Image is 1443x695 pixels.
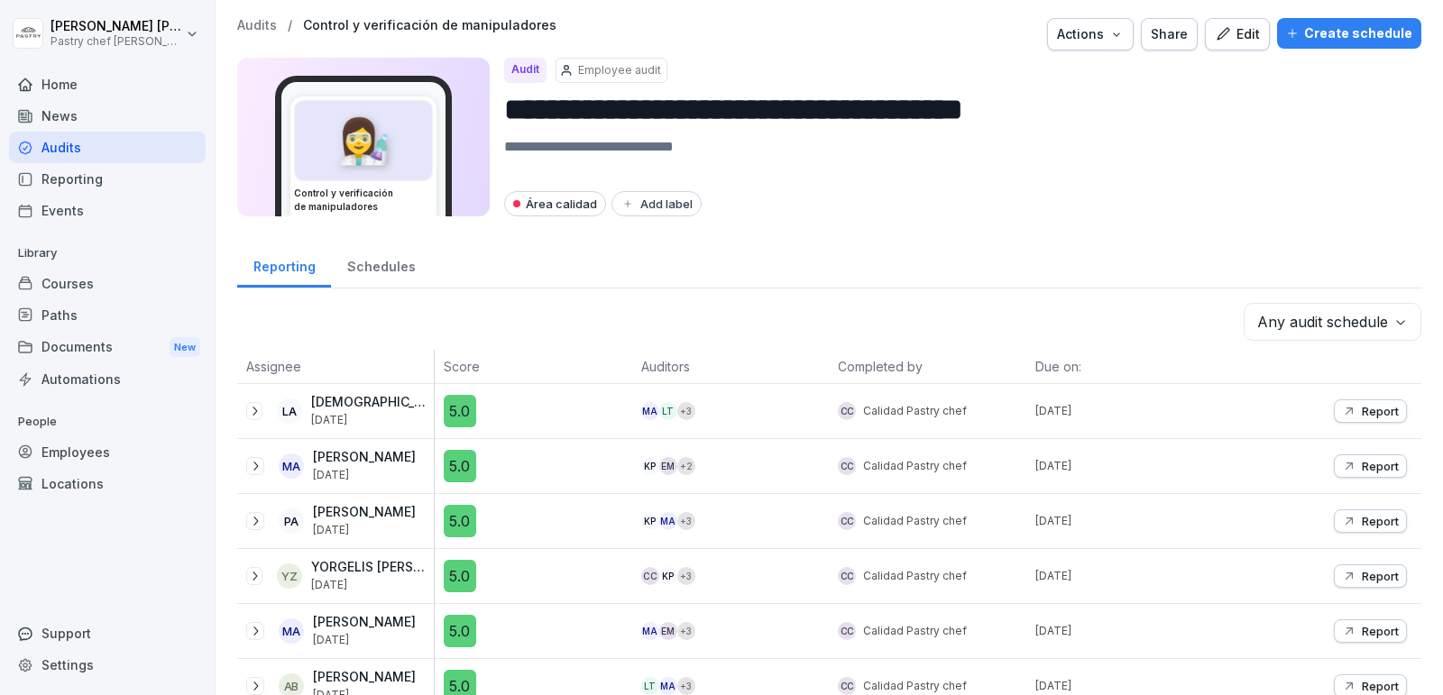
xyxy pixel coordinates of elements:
p: Calidad Pastry chef [863,568,967,584]
div: 5.0 [444,505,476,537]
p: [DATE] [311,414,430,426]
p: [PERSON_NAME] [313,615,416,630]
p: Pastry chef [PERSON_NAME] y Cocina gourmet [51,35,182,48]
div: + 2 [677,457,695,475]
button: Report [1334,509,1407,533]
div: Share [1151,24,1188,44]
a: Reporting [237,242,331,288]
p: [DATE] [1035,403,1224,419]
div: MA [279,453,304,479]
p: [PERSON_NAME] [313,505,416,520]
p: Calidad Pastry chef [863,678,967,694]
div: Cc [838,567,856,585]
p: Calidad Pastry chef [863,513,967,529]
p: YORGELIS [PERSON_NAME] [311,560,430,575]
a: Automations [9,363,206,395]
a: Audits [9,132,206,163]
p: [DATE] [313,469,416,481]
div: EM [659,457,677,475]
p: Employee audit [578,62,661,78]
div: + 3 [677,677,695,695]
div: Cc [838,622,856,640]
a: Home [9,69,206,100]
th: Auditors [632,350,830,384]
p: [DATE] [1035,678,1224,694]
div: LT [659,402,677,420]
a: Schedules [331,242,431,288]
p: [DATE] [313,634,416,646]
th: Due on: [1026,350,1224,384]
div: KP [659,567,677,585]
a: Settings [9,649,206,681]
p: Library [9,239,206,268]
p: Calidad Pastry chef [863,623,967,639]
a: News [9,100,206,132]
div: + 3 [677,622,695,640]
button: Report [1334,454,1407,478]
div: YZ [277,563,302,589]
div: Support [9,617,206,649]
p: [DEMOGRAPHIC_DATA][PERSON_NAME] [311,395,430,410]
div: LT [641,677,659,695]
a: Reporting [9,163,206,195]
a: Locations [9,468,206,499]
div: LA [277,398,302,424]
div: Audit [504,58,547,83]
p: [DATE] [1035,458,1224,474]
div: MA [641,402,659,420]
p: [DATE] [1035,568,1224,584]
div: Cc [838,512,856,530]
p: Report [1362,404,1399,418]
div: EM [659,622,677,640]
a: Paths [9,299,206,331]
button: Actions [1047,18,1134,50]
p: Report [1362,514,1399,528]
div: New [170,337,200,358]
button: Report [1334,399,1407,423]
div: KP [641,512,659,530]
p: [DATE] [1035,623,1224,639]
div: Cc [838,402,856,420]
div: MA [279,618,304,644]
button: Edit [1205,18,1270,50]
div: MA [659,677,677,695]
button: Add label [611,191,702,216]
button: Report [1334,619,1407,643]
a: DocumentsNew [9,331,206,364]
p: [DATE] [311,579,430,591]
a: Control y verificación de manipuladores [303,18,556,33]
p: Report [1362,679,1399,693]
div: Cc [838,677,856,695]
p: Report [1362,624,1399,638]
div: 5.0 [444,615,476,647]
a: Events [9,195,206,226]
p: People [9,407,206,436]
button: Create schedule [1277,18,1421,49]
div: + 3 [677,402,695,420]
div: Cc [641,567,659,585]
a: Employees [9,436,206,468]
p: Score [444,357,623,376]
p: [DATE] [313,524,416,536]
p: Report [1362,459,1399,473]
h3: Control y verificación de manipuladores [294,187,433,214]
p: [PERSON_NAME] [313,670,416,685]
div: Edit [1215,24,1260,44]
p: Assignee [246,357,425,376]
p: [PERSON_NAME] [PERSON_NAME] [51,19,182,34]
p: [PERSON_NAME] [313,450,416,465]
p: Audits [237,18,277,33]
div: MA [659,512,677,530]
div: 👩‍🔬 [295,101,432,180]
